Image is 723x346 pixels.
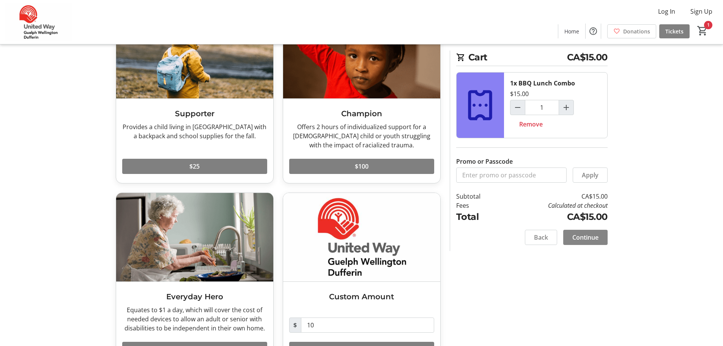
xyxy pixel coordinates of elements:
a: Donations [607,24,656,38]
span: Donations [623,27,650,35]
span: Home [564,27,579,35]
span: Log In [658,7,675,16]
span: Tickets [665,27,684,35]
span: Back [534,233,548,242]
button: $100 [289,159,434,174]
button: Log In [652,5,681,17]
span: Apply [582,171,599,180]
img: Everyday Hero [116,193,273,281]
h2: Cart [456,51,608,66]
span: Remove [519,120,543,129]
a: Tickets [659,24,690,38]
button: Apply [573,167,608,183]
input: Donation Amount [301,318,434,333]
td: Calculated at checkout [500,201,607,210]
button: Continue [563,230,608,245]
div: $15.00 [510,89,529,98]
button: Cart [696,24,709,38]
button: Decrement by one [510,100,525,115]
h3: Champion [289,108,434,119]
td: CA$15.00 [500,192,607,201]
span: $100 [355,162,369,171]
td: Fees [456,201,500,210]
span: Continue [572,233,599,242]
button: Help [586,24,601,39]
div: Equates to $1 a day, which will cover the cost of needed devices to allow an adult or senior with... [122,305,267,333]
h3: Everyday Hero [122,291,267,302]
button: Increment by one [559,100,573,115]
input: BBQ Lunch Combo Quantity [525,100,559,115]
td: CA$15.00 [500,210,607,224]
h3: Custom Amount [289,291,434,302]
div: Offers 2 hours of individualized support for a [DEMOGRAPHIC_DATA] child or youth struggling with ... [289,122,434,150]
img: Custom Amount [283,193,440,281]
td: Subtotal [456,192,500,201]
button: $25 [122,159,267,174]
label: Promo or Passcode [456,157,513,166]
td: Total [456,210,500,224]
span: $ [289,318,301,333]
img: Champion [283,10,440,98]
div: 1x BBQ Lunch Combo [510,79,575,88]
button: Back [525,230,557,245]
span: Sign Up [690,7,712,16]
img: Supporter [116,10,273,98]
a: Home [558,24,585,38]
button: Remove [510,117,552,132]
span: $25 [189,162,200,171]
span: CA$15.00 [567,51,608,64]
div: Provides a child living in [GEOGRAPHIC_DATA] with a backpack and school supplies for the fall. [122,122,267,141]
input: Enter promo or passcode [456,167,567,183]
button: Sign Up [684,5,718,17]
h3: Supporter [122,108,267,119]
img: United Way Guelph Wellington Dufferin's Logo [5,3,72,41]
